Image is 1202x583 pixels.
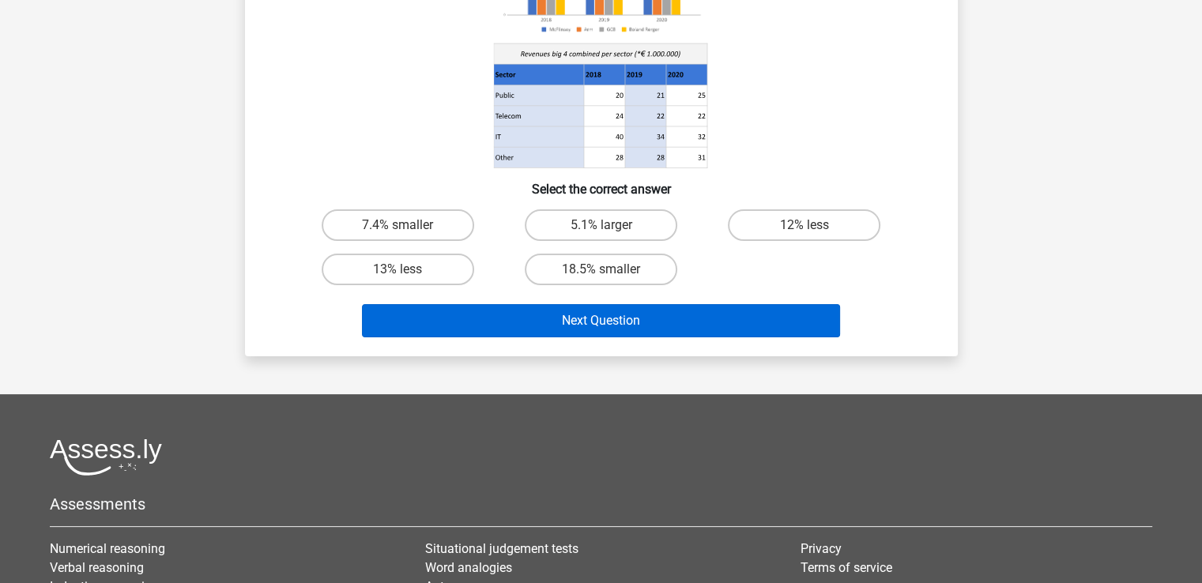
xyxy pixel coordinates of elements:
[50,495,1152,513] h5: Assessments
[425,541,578,556] a: Situational judgement tests
[270,169,933,197] h6: Select the correct answer
[362,304,840,337] button: Next Question
[801,541,842,556] a: Privacy
[728,209,880,241] label: 12% less
[50,560,144,575] a: Verbal reasoning
[50,541,165,556] a: Numerical reasoning
[322,254,474,285] label: 13% less
[801,560,892,575] a: Terms of service
[322,209,474,241] label: 7.4% smaller
[425,560,512,575] a: Word analogies
[525,209,677,241] label: 5.1% larger
[525,254,677,285] label: 18.5% smaller
[50,438,162,476] img: Assessly logo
